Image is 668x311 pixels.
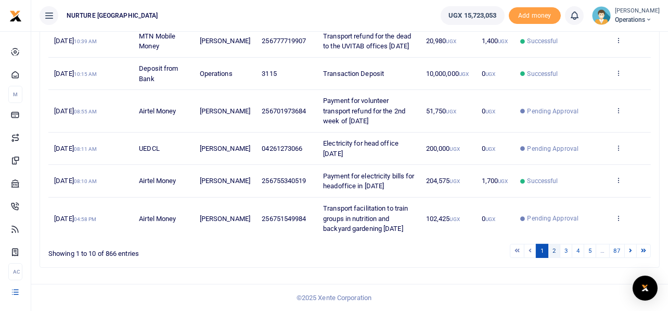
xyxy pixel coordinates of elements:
span: [DATE] [54,107,97,115]
small: UGX [498,178,508,184]
span: [PERSON_NAME] [200,177,250,185]
small: UGX [485,109,495,114]
small: UGX [459,71,469,77]
span: [DATE] [54,145,97,152]
span: Pending Approval [528,107,579,116]
span: 102,425 [426,215,460,223]
small: UGX [450,216,460,222]
span: 04261273066 [262,145,302,152]
span: 0 [482,107,495,115]
small: UGX [485,71,495,77]
span: Pending Approval [528,144,579,153]
a: Add money [509,11,561,19]
li: Toup your wallet [509,7,561,24]
span: Pending Approval [528,214,579,223]
img: profile-user [592,6,611,25]
span: 0 [482,145,495,152]
span: 256755340519 [262,177,306,185]
span: [PERSON_NAME] [200,107,250,115]
div: Showing 1 to 10 of 866 entries [48,243,296,259]
span: NURTURE [GEOGRAPHIC_DATA] [62,11,162,20]
span: 200,000 [426,145,460,152]
small: UGX [446,109,456,114]
a: 4 [572,244,584,258]
span: 0 [482,215,495,223]
span: Payment for electricity bills for headoffice in [DATE] [323,172,414,190]
span: UEDCL [139,145,160,152]
span: [PERSON_NAME] [200,145,250,152]
span: Transaction Deposit [323,70,384,77]
span: 10,000,000 [426,70,469,77]
small: 08:11 AM [74,146,97,152]
span: Successful [528,36,558,46]
small: 10:15 AM [74,71,97,77]
small: UGX [485,216,495,222]
small: 10:39 AM [74,38,97,44]
small: UGX [485,146,495,152]
small: UGX [446,38,456,44]
span: 204,575 [426,177,460,185]
span: 20,980 [426,37,456,45]
span: 1,400 [482,37,508,45]
span: MTN Mobile Money [139,32,175,50]
span: [DATE] [54,215,96,223]
span: 256777719907 [262,37,306,45]
span: Airtel Money [139,107,176,115]
small: UGX [450,146,460,152]
li: Wallet ballance [436,6,508,25]
span: Transport refund for the dead to the UVITAB offices [DATE] [323,32,411,50]
small: UGX [450,178,460,184]
span: Operations [200,70,233,77]
a: 2 [548,244,560,258]
small: UGX [498,38,508,44]
a: 1 [536,244,548,258]
span: Operations [615,15,660,24]
li: Ac [8,263,22,280]
span: Successful [528,69,558,79]
li: M [8,86,22,103]
span: Airtel Money [139,215,176,223]
a: 5 [584,244,596,258]
a: UGX 15,723,053 [441,6,504,25]
span: 0 [482,70,495,77]
span: [DATE] [54,37,97,45]
span: UGX 15,723,053 [448,10,496,21]
span: Deposit from Bank [139,64,178,83]
span: 51,750 [426,107,456,115]
small: 08:55 AM [74,109,97,114]
a: profile-user [PERSON_NAME] Operations [592,6,660,25]
a: 3 [560,244,572,258]
img: logo-small [9,10,22,22]
span: 256701973684 [262,107,306,115]
span: [PERSON_NAME] [200,37,250,45]
small: 04:58 PM [74,216,97,222]
span: Successful [528,176,558,186]
span: Payment for volunteer transport refund for the 2nd week of [DATE] [323,97,405,125]
div: Open Intercom Messenger [633,276,658,301]
span: [PERSON_NAME] [200,215,250,223]
span: 3115 [262,70,276,77]
a: 87 [609,244,625,258]
a: logo-small logo-large logo-large [9,11,22,19]
span: Add money [509,7,561,24]
span: Transport facilitation to train groups in nutrition and backyard gardening [DATE] [323,204,408,232]
span: Airtel Money [139,177,176,185]
span: Electricity for head office [DATE] [323,139,399,158]
span: [DATE] [54,70,97,77]
small: [PERSON_NAME] [615,7,660,16]
span: 1,700 [482,177,508,185]
small: 08:10 AM [74,178,97,184]
span: 256751549984 [262,215,306,223]
span: [DATE] [54,177,97,185]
